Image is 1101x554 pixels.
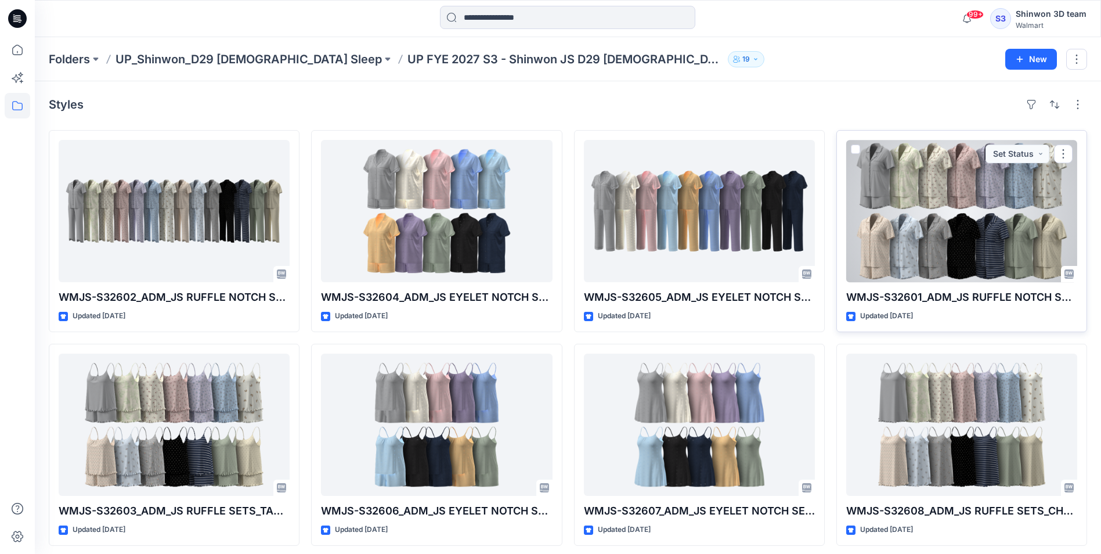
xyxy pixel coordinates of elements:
[59,289,290,305] p: WMJS-S32602_ADM_JS RUFFLE NOTCH SETS_SS TOP LONG PANT SET
[846,354,1077,496] a: WMJS-S32608_ADM_JS RUFFLE SETS_CHEMISE
[584,140,815,282] a: WMJS-S32605_ADM_JS EYELET NOTCH SETS_SS TOP PANT SET
[407,51,723,67] p: UP FYE 2027 S3 - Shinwon JS D29 [DEMOGRAPHIC_DATA] Sleepwear
[990,8,1011,29] div: S3
[584,503,815,519] p: WMJS-S32607_ADM_JS EYELET NOTCH SETS_CHEMISE
[728,51,764,67] button: 19
[335,524,388,536] p: Updated [DATE]
[860,310,913,322] p: Updated [DATE]
[742,53,750,66] p: 19
[598,524,651,536] p: Updated [DATE]
[59,503,290,519] p: WMJS-S32603_ADM_JS RUFFLE SETS_TANK SHORT SET
[860,524,913,536] p: Updated [DATE]
[73,524,125,536] p: Updated [DATE]
[598,310,651,322] p: Updated [DATE]
[321,140,552,282] a: WMJS-S32604_ADM_JS EYELET NOTCH SETS_SS TOP SHORT SET
[321,503,552,519] p: WMJS-S32606_ADM_JS EYELET NOTCH SETS_CAMI PANT SET
[335,310,388,322] p: Updated [DATE]
[49,51,90,67] a: Folders
[966,10,984,19] span: 99+
[1016,7,1086,21] div: Shinwon 3D team
[49,98,84,111] h4: Styles
[846,140,1077,282] a: WMJS-S32601_ADM_JS RUFFLE NOTCH SETS_SS TOP SHORT SET
[584,354,815,496] a: WMJS-S32607_ADM_JS EYELET NOTCH SETS_CHEMISE
[321,289,552,305] p: WMJS-S32604_ADM_JS EYELET NOTCH SETS_SS TOP SHORT SET
[73,310,125,322] p: Updated [DATE]
[59,140,290,282] a: WMJS-S32602_ADM_JS RUFFLE NOTCH SETS_SS TOP LONG PANT SET
[59,354,290,496] a: WMJS-S32603_ADM_JS RUFFLE SETS_TANK SHORT SET
[321,354,552,496] a: WMJS-S32606_ADM_JS EYELET NOTCH SETS_CAMI PANT SET
[846,289,1077,305] p: WMJS-S32601_ADM_JS RUFFLE NOTCH SETS_SS TOP SHORT SET
[584,289,815,305] p: WMJS-S32605_ADM_JS EYELET NOTCH SETS_SS TOP PANT SET
[1016,21,1086,30] div: Walmart
[846,503,1077,519] p: WMJS-S32608_ADM_JS RUFFLE SETS_CHEMISE
[115,51,382,67] a: UP_Shinwon_D29 [DEMOGRAPHIC_DATA] Sleep
[1005,49,1057,70] button: New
